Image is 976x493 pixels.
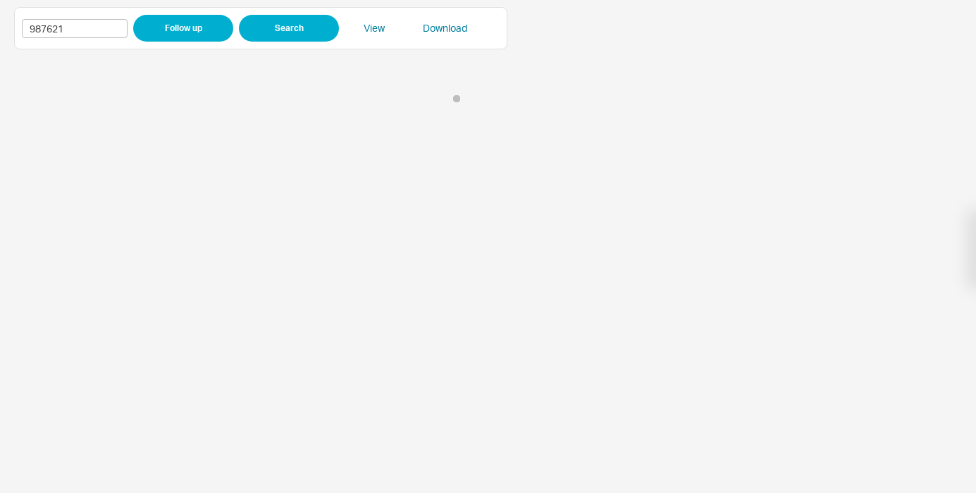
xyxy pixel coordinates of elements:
a: Download [409,21,480,35]
iframe: PO Follow up [14,109,962,493]
input: Enter PO Number [22,19,128,38]
button: Search [239,15,339,42]
a: View [339,21,409,35]
span: Search [275,20,304,37]
button: Follow up [133,15,233,42]
span: Follow up [165,20,202,37]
